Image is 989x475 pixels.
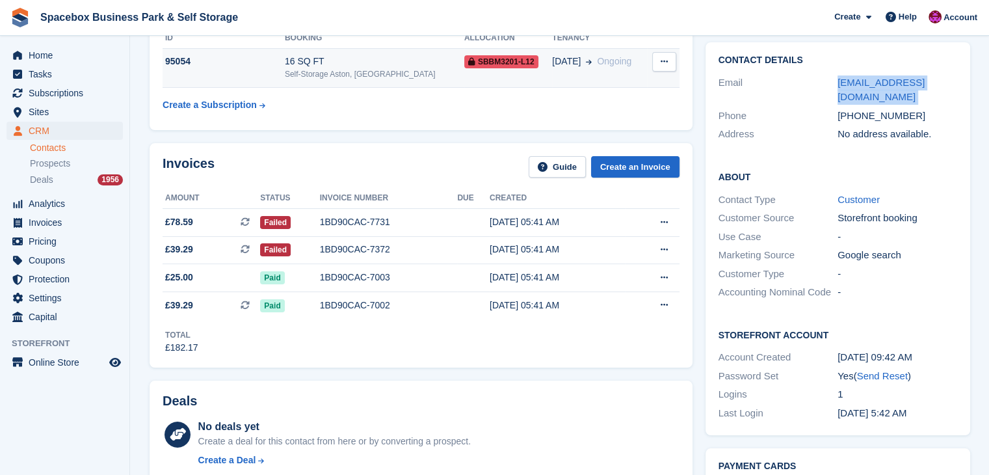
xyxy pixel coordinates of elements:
[719,55,957,66] h2: Contact Details
[198,435,471,448] div: Create a deal for this contact from here or by converting a prospect.
[7,65,123,83] a: menu
[837,109,957,124] div: [PHONE_NUMBER]
[7,103,123,121] a: menu
[320,299,458,312] div: 1BD90CAC-7002
[7,46,123,64] a: menu
[30,157,70,170] span: Prospects
[29,195,107,213] span: Analytics
[856,370,907,381] a: Send Reset
[899,10,917,23] span: Help
[260,243,291,256] span: Failed
[719,170,957,183] h2: About
[834,10,860,23] span: Create
[837,248,957,263] div: Google search
[7,195,123,213] a: menu
[853,370,910,381] span: ( )
[320,188,458,209] th: Invoice number
[837,387,957,402] div: 1
[12,337,129,350] span: Storefront
[30,157,123,170] a: Prospects
[719,127,838,142] div: Address
[320,243,458,256] div: 1BD90CAC-7372
[464,55,538,68] span: SBBM3201-L12
[29,353,107,372] span: Online Store
[163,28,285,49] th: ID
[163,98,257,112] div: Create a Subscription
[837,407,906,418] time: 2025-07-12 04:42:03 UTC
[719,109,838,124] div: Phone
[165,271,193,284] span: £25.00
[260,299,284,312] span: Paid
[837,350,957,365] div: [DATE] 09:42 AM
[165,215,193,229] span: £78.59
[29,308,107,326] span: Capital
[837,369,957,384] div: Yes
[719,267,838,282] div: Customer Type
[490,299,626,312] div: [DATE] 05:41 AM
[163,93,265,117] a: Create a Subscription
[837,230,957,245] div: -
[7,232,123,251] a: menu
[490,188,626,209] th: Created
[719,461,957,472] h2: Payment cards
[719,75,838,105] div: Email
[7,122,123,140] a: menu
[464,28,552,49] th: Allocation
[719,328,957,341] h2: Storefront Account
[260,271,284,284] span: Paid
[163,394,197,409] h2: Deals
[35,7,243,28] a: Spacebox Business Park & Self Storage
[7,213,123,232] a: menu
[29,46,107,64] span: Home
[29,103,107,121] span: Sites
[719,248,838,263] div: Marketing Source
[7,270,123,288] a: menu
[198,454,471,467] a: Create a Deal
[165,299,193,312] span: £39.29
[29,232,107,251] span: Pricing
[285,68,464,80] div: Self-Storage Aston, [GEOGRAPHIC_DATA]
[7,308,123,326] a: menu
[163,188,260,209] th: Amount
[529,156,586,178] a: Guide
[7,84,123,102] a: menu
[10,8,30,27] img: stora-icon-8386f47178a22dfd0bd8f6a31ec36ba5ce8667c1dd55bd0f319d3a0aa187defe.svg
[29,289,107,307] span: Settings
[552,55,581,68] span: [DATE]
[929,10,942,23] img: Shitika Balanath
[490,243,626,256] div: [DATE] 05:41 AM
[490,215,626,229] div: [DATE] 05:41 AM
[719,211,838,226] div: Customer Source
[837,211,957,226] div: Storefront booking
[837,127,957,142] div: No address available.
[30,173,123,187] a: Deals 1956
[260,216,291,229] span: Failed
[198,419,471,435] div: No deals yet
[597,56,631,66] span: Ongoing
[719,350,838,365] div: Account Created
[29,122,107,140] span: CRM
[490,271,626,284] div: [DATE] 05:41 AM
[7,353,123,372] a: menu
[30,174,53,186] span: Deals
[719,369,838,384] div: Password Set
[165,341,198,355] div: £182.17
[837,77,925,103] a: [EMAIL_ADDRESS][DOMAIN_NAME]
[29,270,107,288] span: Protection
[719,285,838,300] div: Accounting Nominal Code
[163,156,215,178] h2: Invoices
[837,285,957,300] div: -
[29,65,107,83] span: Tasks
[198,454,256,467] div: Create a Deal
[719,193,838,208] div: Contact Type
[943,11,977,24] span: Account
[285,28,464,49] th: Booking
[719,230,838,245] div: Use Case
[29,213,107,232] span: Invoices
[163,55,285,68] div: 95054
[107,355,123,370] a: Preview store
[98,174,123,185] div: 1956
[260,188,319,209] th: Status
[719,406,838,421] div: Last Login
[719,387,838,402] div: Logins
